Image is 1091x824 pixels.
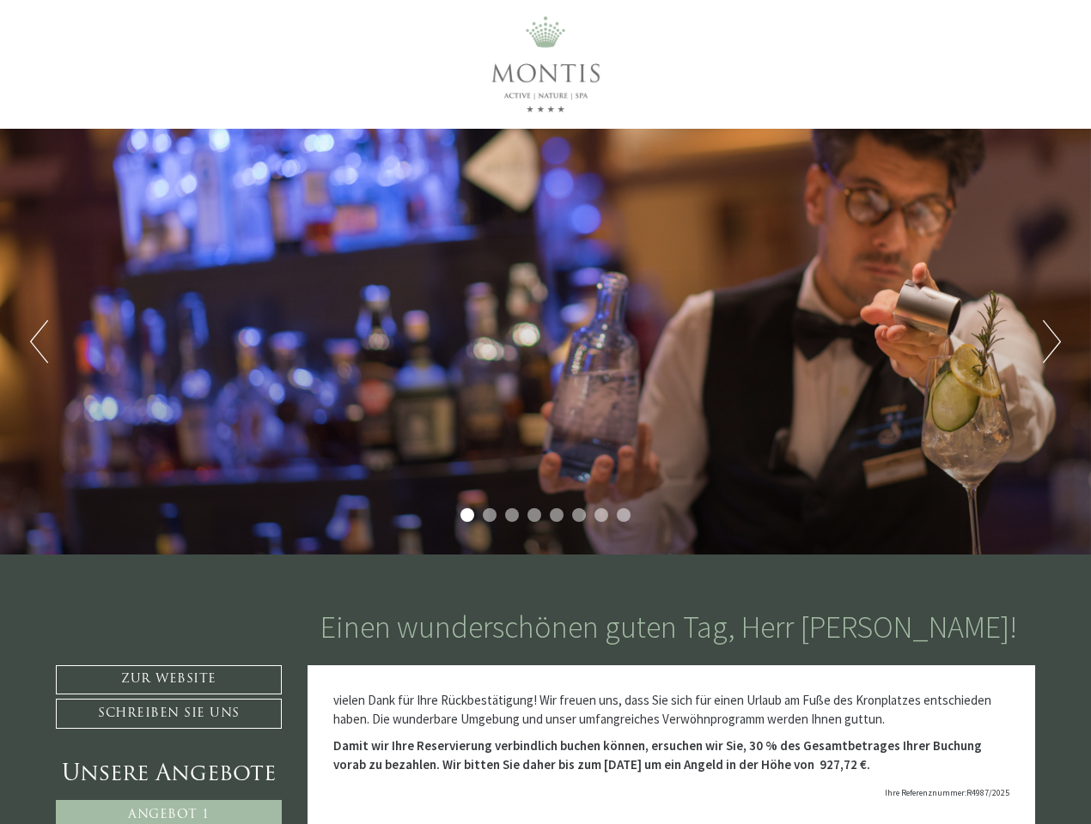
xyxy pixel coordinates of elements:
[320,610,1017,645] h1: Einen wunderschönen guten Tag, Herr [PERSON_NAME]!
[333,691,1010,728] p: vielen Dank für Ihre Rückbestätigung! Wir freuen uns, dass Sie sich für einen Urlaub am Fuße des ...
[13,45,253,94] div: Guten Tag, wie können wir Ihnen helfen?
[310,13,368,40] div: [DATE]
[56,759,282,791] div: Unsere Angebote
[333,737,982,772] strong: Damit wir Ihre Reservierung verbindlich buchen können, ersuchen wir Sie, 30 % des Gesamtbetrages ...
[56,699,282,729] a: Schreiben Sie uns
[56,665,282,694] a: Zur Website
[565,452,677,482] button: Senden
[128,809,210,821] span: Angebot 1
[26,80,245,91] small: 01:00
[885,787,1009,798] span: Ihre Referenznummer:R4987/2025
[30,320,48,363] button: Previous
[1043,320,1061,363] button: Next
[26,49,245,62] div: Montis – Active Nature Spa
